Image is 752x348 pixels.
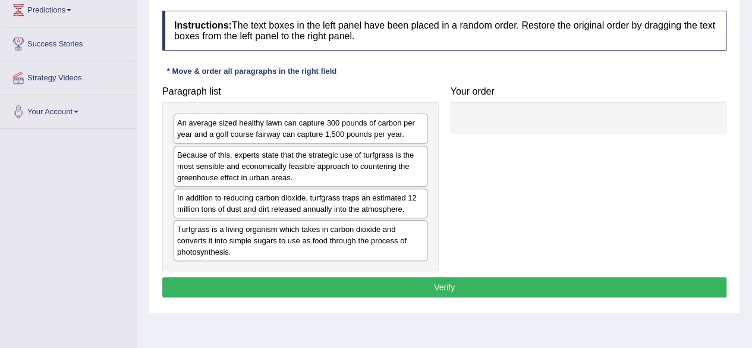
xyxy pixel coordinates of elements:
div: Because of this, experts state that the strategic use of turfgrass is the most sensible and econo... [174,146,427,187]
a: Strategy Videos [1,61,136,91]
h4: Your order [451,86,727,97]
div: An average sized healthy lawn can capture 300 pounds of carbon per year and a golf course fairway... [174,114,427,143]
h4: Paragraph list [162,86,439,97]
a: Your Account [1,95,136,125]
h4: The text boxes in the left panel have been placed in a random order. Restore the original order b... [162,11,726,51]
button: Verify [162,277,726,297]
div: * Move & order all paragraphs in the right field [162,65,341,77]
a: Success Stories [1,27,136,57]
b: Instructions: [174,20,232,30]
div: Turfgrass is a living organism which takes in carbon dioxide and converts it into simple sugars t... [174,220,427,261]
div: In addition to reducing carbon dioxide, turfgrass traps an estimated 12 million tons of dust and ... [174,189,427,218]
